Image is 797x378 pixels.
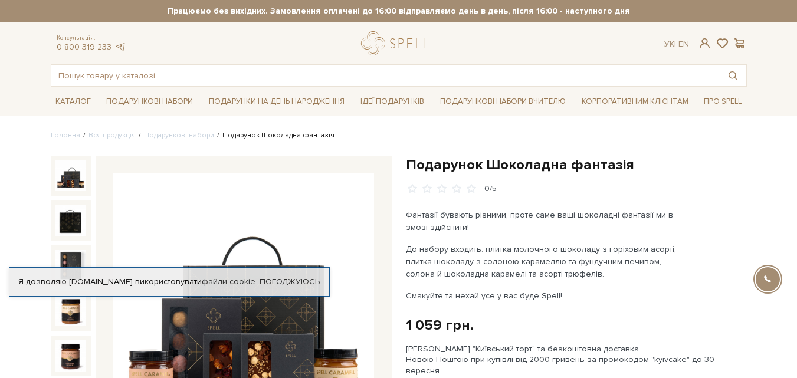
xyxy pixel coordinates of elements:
[88,131,136,140] a: Вся продукція
[719,65,746,86] button: Пошук товару у каталозі
[699,93,746,111] a: Про Spell
[57,34,126,42] span: Консультація:
[101,93,198,111] a: Подарункові набори
[55,340,86,371] img: Подарунок Шоколадна фантазія
[484,183,497,195] div: 0/5
[204,93,349,111] a: Подарунки на День народження
[55,205,86,236] img: Подарунок Шоколадна фантазія
[51,93,96,111] a: Каталог
[260,277,320,287] a: Погоджуюсь
[435,91,570,111] a: Подарункові набори Вчителю
[674,39,676,49] span: |
[406,156,747,174] h1: Подарунок Шоколадна фантазія
[202,277,255,287] a: файли cookie
[406,316,474,334] div: 1 059 грн.
[214,130,334,141] li: Подарунок Шоколадна фантазія
[55,250,86,281] img: Подарунок Шоколадна фантазія
[678,39,689,49] a: En
[144,131,214,140] a: Подарункові набори
[664,39,689,50] div: Ук
[55,295,86,326] img: Подарунок Шоколадна фантазія
[406,344,747,376] div: [PERSON_NAME] "Київський торт" та безкоштовна доставка Новою Поштою при купівлі від 2000 гривень ...
[114,42,126,52] a: telegram
[577,93,693,111] a: Корпоративним клієнтам
[9,277,329,287] div: Я дозволяю [DOMAIN_NAME] використовувати
[51,6,747,17] strong: Працюємо без вихідних. Замовлення оплачені до 16:00 відправляємо день в день, після 16:00 - насту...
[406,243,683,280] p: До набору входить: плитка молочного шоколаду з горіховим асорті, плитка шоколаду з солоною караме...
[406,290,683,302] p: Смакуйте та нехай усе у вас буде Spell!
[361,31,435,55] a: logo
[55,160,86,191] img: Подарунок Шоколадна фантазія
[51,65,719,86] input: Пошук товару у каталозі
[406,209,683,234] p: Фантазії бувають різними, проте саме ваші шоколадні фантазії ми в змозі здійснити!
[356,93,429,111] a: Ідеї подарунків
[51,131,80,140] a: Головна
[57,42,111,52] a: 0 800 319 233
